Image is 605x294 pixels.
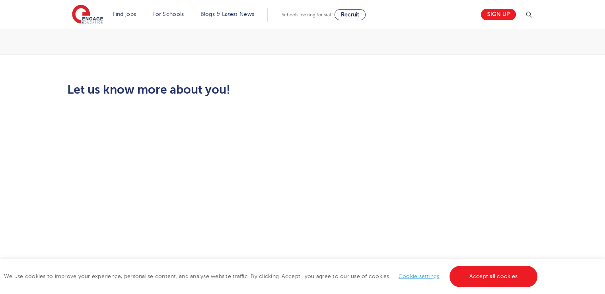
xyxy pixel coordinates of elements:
span: Schools looking for staff [282,12,333,18]
span: Recruit [341,12,359,18]
a: For Schools [152,11,184,17]
a: Cookie settings [399,273,440,279]
a: Accept all cookies [449,266,538,287]
a: Blogs & Latest News [200,11,255,17]
a: Recruit [335,9,366,20]
h2: Let us know more about you! [67,83,377,96]
a: Sign up [481,9,516,20]
a: Find jobs [113,11,136,17]
img: Engage Education [72,5,103,25]
span: We use cookies to improve your experience, personalise content, and analyse website traffic. By c... [4,273,539,279]
iframe: Form [67,104,377,241]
